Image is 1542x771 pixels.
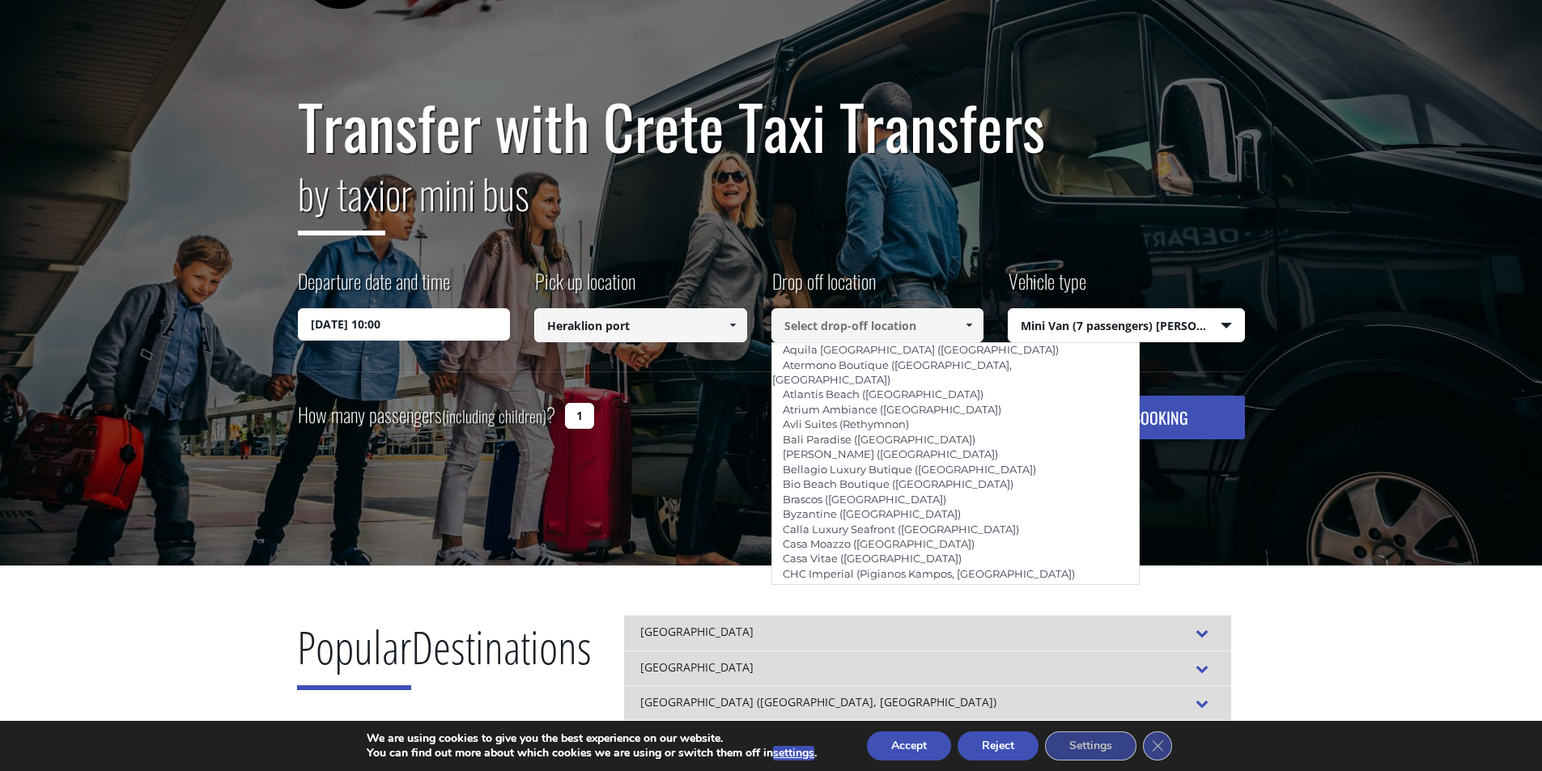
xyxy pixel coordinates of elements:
[772,562,1085,585] a: CHC Imperial (Pigianos Kampos, [GEOGRAPHIC_DATA])
[772,354,1012,391] a: Atermono Boutique ([GEOGRAPHIC_DATA], [GEOGRAPHIC_DATA])
[1009,309,1244,343] span: Mini Van (7 passengers) [PERSON_NAME]
[958,731,1039,760] button: Reject
[534,308,747,342] input: Select pickup location
[298,160,1245,248] h2: or mini bus
[1143,731,1172,760] button: Close GDPR Cookie Banner
[772,518,1030,540] a: Calla Luxury Seafront ([GEOGRAPHIC_DATA])
[772,458,1047,481] a: Bellagio Luxury Butique ([GEOGRAPHIC_DATA])
[772,428,986,451] a: Bali Paradise ([GEOGRAPHIC_DATA])
[1008,267,1086,308] label: Vehicle type
[772,547,972,570] a: Casa Vitae ([GEOGRAPHIC_DATA])
[772,443,1009,465] a: [PERSON_NAME] ([GEOGRAPHIC_DATA])
[297,615,592,702] h2: Destinations
[771,308,984,342] input: Select drop-off location
[624,685,1231,721] div: [GEOGRAPHIC_DATA] ([GEOGRAPHIC_DATA], [GEOGRAPHIC_DATA])
[534,267,635,308] label: Pick up location
[956,308,983,342] a: Show All Items
[367,731,817,746] p: We are using cookies to give you the best experience on our website.
[772,413,920,435] a: Avli Suites (Rethymnon)
[771,267,876,308] label: Drop off location
[624,615,1231,650] div: [GEOGRAPHIC_DATA]
[772,488,957,510] a: Brascos ([GEOGRAPHIC_DATA])
[442,404,546,428] small: (including children)
[772,502,971,525] a: Byzantine ([GEOGRAPHIC_DATA])
[624,650,1231,686] div: [GEOGRAPHIC_DATA]
[772,338,1069,361] a: Aquila [GEOGRAPHIC_DATA] ([GEOGRAPHIC_DATA])
[1045,731,1136,760] button: Settings
[298,267,450,308] label: Departure date and time
[773,746,814,760] button: settings
[867,731,951,760] button: Accept
[298,163,385,235] span: by taxi
[297,616,411,690] span: Popular
[367,746,817,760] p: You can find out more about which cookies we are using or switch them off in .
[298,396,555,435] label: How many passengers ?
[772,532,985,555] a: Casa Moazzo ([GEOGRAPHIC_DATA])
[772,472,1024,495] a: Bio Beach Boutique ([GEOGRAPHIC_DATA])
[298,92,1245,160] h1: Transfer with Crete Taxi Transfers
[719,308,746,342] a: Show All Items
[772,398,1012,421] a: Atrium Ambiance ([GEOGRAPHIC_DATA])
[772,383,994,405] a: Atlantis Beach ([GEOGRAPHIC_DATA])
